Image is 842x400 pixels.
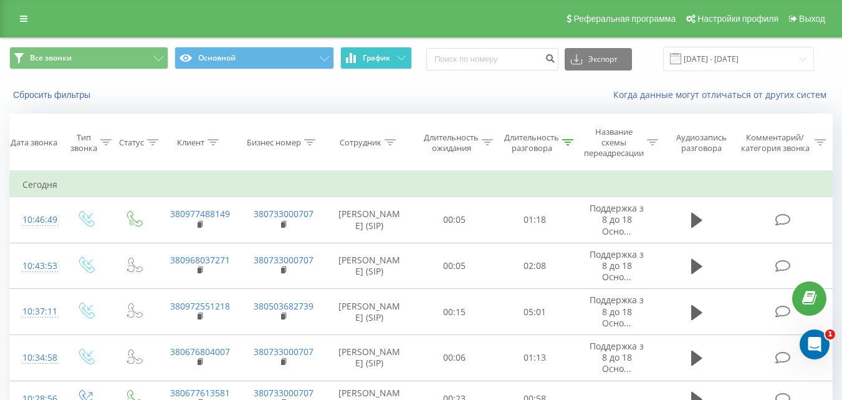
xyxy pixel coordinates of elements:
a: 380733000707 [254,254,313,266]
div: Аудиозапись разговора [670,132,733,154]
td: [PERSON_NAME] (SIP) [325,334,414,381]
button: Основной [175,47,333,69]
td: [PERSON_NAME] (SIP) [325,289,414,335]
td: 00:05 [414,197,495,243]
div: Бизнес номер [247,137,301,148]
input: Поиск по номеру [426,48,558,71]
span: Реферальная программа [573,14,676,24]
td: 02:08 [495,243,575,289]
span: Настройки профиля [697,14,778,24]
div: Статус [119,137,144,148]
a: 380733000707 [254,387,313,399]
span: Поддержка з 8 до 18 Осно... [590,202,644,237]
span: График [363,54,390,62]
td: Сегодня [10,172,833,197]
td: [PERSON_NAME] (SIP) [325,197,414,243]
button: График [340,47,412,69]
span: 1 [825,329,835,339]
div: Название схемы переадресации [584,127,644,159]
a: 380503682739 [254,300,313,312]
a: 380977488149 [170,208,230,220]
div: 10:46:49 [22,208,49,232]
div: 10:34:58 [22,346,49,370]
iframe: Intercom live chat [800,329,830,359]
span: Поддержка з 8 до 18 Осно... [590,248,644,283]
a: 380733000707 [254,346,313,358]
div: Комментарий/категория звонка [739,132,811,154]
a: 380733000707 [254,208,313,220]
a: 380676804007 [170,346,230,358]
div: 10:43:53 [22,254,49,278]
div: Длительность разговора [504,132,559,154]
div: Длительность ожидания [424,132,479,154]
div: Сотрудник [340,137,381,148]
span: Выход [799,14,825,24]
button: Все звонки [9,47,168,69]
td: 01:18 [495,197,575,243]
span: Поддержка з 8 до 18 Осно... [590,294,644,328]
button: Сбросить фильтры [9,89,97,100]
td: 00:05 [414,243,495,289]
a: 380972551218 [170,300,230,312]
button: Экспорт [565,48,632,71]
div: Тип звонка [70,132,97,154]
div: Клиент [177,137,204,148]
td: [PERSON_NAME] (SIP) [325,243,414,289]
span: Поддержка з 8 до 18 Осно... [590,340,644,374]
td: 00:06 [414,334,495,381]
a: Когда данные могут отличаться от других систем [613,89,833,100]
a: 380968037271 [170,254,230,266]
td: 00:15 [414,289,495,335]
div: Дата звонка [11,137,57,148]
span: Все звонки [30,53,72,63]
a: 380677613581 [170,387,230,399]
td: 05:01 [495,289,575,335]
div: 10:37:11 [22,300,49,324]
td: 01:13 [495,334,575,381]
